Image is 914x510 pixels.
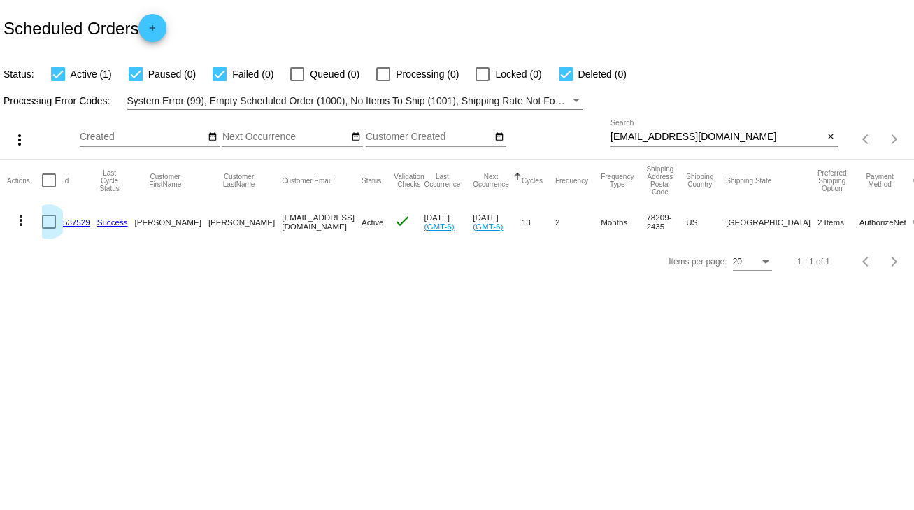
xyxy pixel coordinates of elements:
mat-cell: [GEOGRAPHIC_DATA] [726,201,817,242]
span: Paused (0) [148,66,196,83]
mat-cell: US [686,201,726,242]
button: Change sorting for Cycles [522,176,543,185]
button: Next page [880,248,908,276]
span: Status: [3,69,34,80]
div: Items per page: [669,257,727,267]
button: Previous page [852,248,880,276]
button: Change sorting for Status [362,176,381,185]
button: Change sorting for LastProcessingCycleId [97,169,122,192]
mat-select: Items per page: [733,257,772,267]
span: 20 [733,257,742,267]
mat-icon: close [826,132,836,143]
mat-cell: 2 Items [817,201,859,242]
button: Change sorting for ShippingPostcode [646,165,673,196]
button: Previous page [852,125,880,153]
span: Active [362,218,384,227]
button: Change sorting for NextOccurrenceUtc [473,173,509,188]
span: Queued (0) [310,66,359,83]
button: Change sorting for Id [63,176,69,185]
mat-cell: 78209-2435 [646,201,686,242]
mat-cell: 2 [555,201,601,242]
mat-cell: 13 [522,201,555,242]
input: Search [610,132,824,143]
button: Change sorting for PreferredShippingOption [817,169,847,192]
mat-cell: [EMAIL_ADDRESS][DOMAIN_NAME] [282,201,362,242]
span: Processing Error Codes: [3,95,110,106]
button: Change sorting for LastOccurrenceUtc [424,173,461,188]
button: Clear [824,130,838,145]
mat-icon: date_range [208,132,217,143]
input: Next Occurrence [222,132,348,143]
mat-cell: [DATE] [424,201,473,242]
button: Change sorting for CustomerEmail [282,176,331,185]
button: Change sorting for ShippingState [726,176,771,185]
span: Active (1) [71,66,112,83]
mat-icon: more_vert [11,132,28,148]
mat-header-cell: Validation Checks [394,160,424,201]
button: Next page [880,125,908,153]
mat-header-cell: Actions [7,160,42,201]
input: Customer Created [366,132,492,143]
span: Processing (0) [396,66,459,83]
button: Change sorting for CustomerLastName [208,173,269,188]
button: Change sorting for CustomerFirstName [135,173,196,188]
mat-cell: [PERSON_NAME] [135,201,208,242]
span: Deleted (0) [578,66,627,83]
h2: Scheduled Orders [3,14,166,42]
a: Success [97,218,128,227]
mat-cell: [DATE] [473,201,522,242]
button: Change sorting for FrequencyType [601,173,634,188]
mat-icon: more_vert [13,212,29,229]
div: 1 - 1 of 1 [797,257,830,267]
span: Locked (0) [495,66,541,83]
mat-select: Filter by Processing Error Codes [127,92,583,110]
input: Created [80,132,206,143]
mat-icon: date_range [351,132,361,143]
a: (GMT-6) [473,222,503,231]
button: Change sorting for ShippingCountry [686,173,713,188]
span: Failed (0) [232,66,273,83]
mat-cell: Months [601,201,646,242]
button: Change sorting for PaymentMethod.Type [859,173,901,188]
a: 537529 [63,218,90,227]
mat-icon: add [144,23,161,40]
button: Change sorting for Frequency [555,176,588,185]
mat-icon: date_range [494,132,504,143]
mat-cell: [PERSON_NAME] [208,201,282,242]
a: (GMT-6) [424,222,455,231]
mat-icon: check [394,213,410,229]
mat-cell: AuthorizeNet [859,201,913,242]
